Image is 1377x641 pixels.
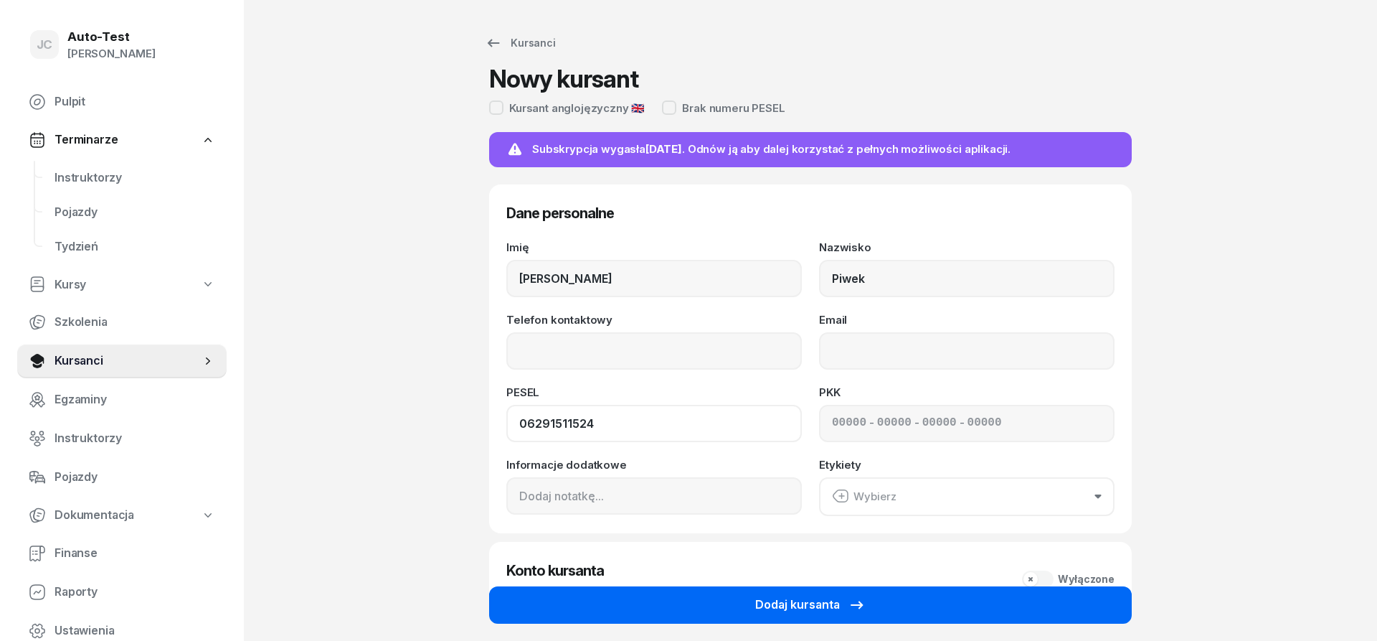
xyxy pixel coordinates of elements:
span: JC [37,39,53,51]
button: Dodaj kursanta [489,586,1132,624]
div: Kursanci [485,34,556,52]
span: Tydzień [55,238,215,256]
span: Kursy [55,276,86,294]
a: Terminarze [17,123,227,156]
span: Egzaminy [55,390,215,409]
input: 00000 [832,414,866,433]
a: Egzaminy [17,383,227,417]
span: Instruktorzy [55,429,215,448]
span: Terminarze [55,131,118,149]
a: Tydzień [43,230,227,264]
span: Pulpit [55,93,215,111]
span: Wymagany numer telefonu. [722,584,860,598]
div: Dodaj kursanta [755,596,866,614]
h1: Nowy kursant [489,66,638,92]
a: Raporty [17,575,227,609]
h3: Konto kursanta [506,559,860,582]
a: Kursanci [472,29,569,57]
input: 00000 [922,414,957,433]
a: Finanse [17,536,227,571]
a: Instruktorzy [17,421,227,456]
span: Ustawienia [55,622,215,640]
a: Pulpit [17,85,227,119]
h3: Dane personalne [506,202,1115,225]
div: Kursant anglojęzyczny 🇬🇧 [509,103,645,113]
span: - [960,414,965,433]
a: Instruktorzy [43,161,227,195]
span: - [869,414,874,433]
span: Szkolenia [55,313,215,332]
span: Instruktorzy [55,169,215,187]
a: Pojazdy [43,195,227,230]
div: Dostęp poprzez aplikację mobilną . [506,582,860,599]
span: Kursanci [55,352,201,370]
a: Dokumentacja [17,499,227,532]
span: - [914,414,919,433]
span: Raporty [55,583,215,602]
div: [PERSON_NAME] [67,45,156,63]
input: Dodaj notatkę... [506,477,802,515]
span: Pojazdy [55,203,215,222]
button: Wybierz [819,477,1115,516]
span: Dokumentacja [55,506,134,525]
span: Pojazdy [55,468,215,487]
a: Szkolenia [17,305,227,340]
input: 00000 [967,414,1002,433]
div: Wybierz [832,487,896,506]
div: Auto-Test [67,31,156,43]
a: Kursy [17,268,227,301]
a: Pojazdy [17,460,227,495]
span: Finanse [55,544,215,563]
input: 00000 [877,414,912,433]
a: Kursanci [17,344,227,378]
a: OSKApp [673,584,719,599]
div: Brak numeru PESEL [682,103,785,113]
